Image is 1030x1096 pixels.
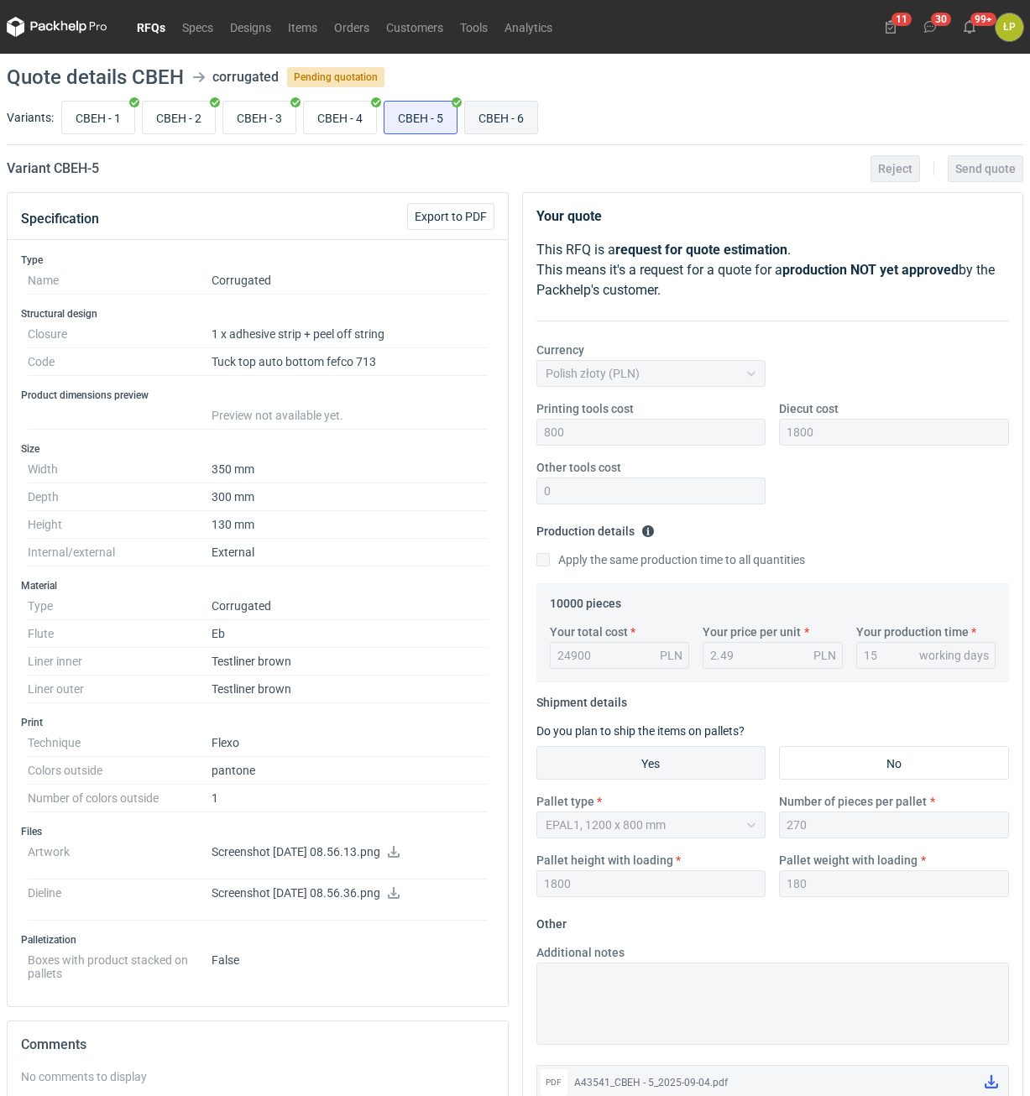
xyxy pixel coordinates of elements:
label: Number of pieces per pallet [779,793,927,810]
label: Currency [536,342,584,358]
label: Diecut cost [779,400,839,417]
dd: pantone [212,757,488,785]
h3: Type [21,253,494,267]
h1: Quote details CBEH [7,67,184,87]
a: Items [280,17,326,37]
button: 30 [917,13,944,40]
button: Send quote [948,155,1023,182]
strong: production NOT yet approved [782,262,959,278]
span: Send quote [955,163,1016,175]
label: Pallet type [536,793,594,810]
dd: 1 x adhesive strip + peel off string [212,321,488,348]
dt: Type [28,592,212,620]
svg: Packhelp Pro [7,17,107,37]
dt: Name [28,267,212,295]
label: CBEH - 1 [61,101,135,134]
label: Do you plan to ship the items on pallets? [536,724,745,738]
span: Reject [878,163,912,175]
strong: Your quote [536,208,602,224]
a: RFQs [128,17,174,37]
label: Apply the same production time to all quantities [536,551,805,568]
h2: Variant CBEH - 5 [7,159,99,179]
h3: Print [21,716,494,729]
div: No comments to display [21,1068,494,1085]
dt: Width [28,456,212,483]
label: CBEH - 4 [303,101,377,134]
dt: Depth [28,483,212,511]
p: Screenshot [DATE] 08.56.36.png [212,886,488,901]
label: Printing tools cost [536,400,634,417]
h3: Structural design [21,307,494,321]
label: Your price per unit [703,624,801,640]
div: pdf [541,1069,567,1096]
label: Pallet weight with loading [779,852,918,869]
dd: Tuck top auto bottom fefco 713 [212,348,488,376]
label: Additional notes [536,944,625,961]
h3: Product dimensions preview [21,389,494,402]
label: CBEH - 6 [464,101,538,134]
dd: Testliner brown [212,676,488,703]
dd: 300 mm [212,483,488,511]
div: Łukasz Postawa [996,13,1023,41]
a: Tools [452,17,496,37]
dt: Technique [28,729,212,757]
a: Specs [174,17,222,37]
dd: External [212,539,488,566]
label: Other tools cost [536,459,621,476]
label: Your production time [856,624,969,640]
button: 11 [877,13,904,40]
dd: False [212,947,488,980]
h2: Comments [21,1035,494,1055]
div: A43541_CBEH - 5_2025-09-04.pdf [574,1074,972,1091]
h3: Files [21,825,494,838]
a: Customers [378,17,452,37]
label: Your total cost [550,624,628,640]
dd: 130 mm [212,511,488,539]
span: Export to PDF [415,211,487,222]
a: Orders [326,17,378,37]
dt: Flute [28,620,212,648]
button: ŁP [996,13,1023,41]
legend: Production details [536,518,655,538]
dt: Colors outside [28,757,212,785]
h3: Size [21,442,494,456]
dt: Dieline [28,879,212,921]
dt: Liner inner [28,648,212,676]
div: PLN [813,647,836,664]
button: Reject [871,155,920,182]
strong: request for quote estimation [615,242,787,258]
dd: Corrugated [212,592,488,620]
button: Export to PDF [407,203,494,230]
div: working days [919,647,989,664]
div: corrugated [212,67,279,87]
dt: Internal/external [28,539,212,566]
dd: 1 [212,785,488,812]
p: This RFQ is a . This means it's a request for a quote for a by the Packhelp's customer. [536,240,1010,300]
dd: Flexo [212,729,488,757]
label: Pallet height with loading [536,852,673,869]
span: Pending quotation [287,67,384,87]
dt: Boxes with product stacked on pallets [28,947,212,980]
legend: Shipment details [536,689,627,709]
button: 99+ [956,13,983,40]
label: Variants: [7,109,54,126]
dd: 350 mm [212,456,488,483]
dt: Closure [28,321,212,348]
h3: Material [21,579,494,592]
div: PLN [660,647,682,664]
dt: Liner outer [28,676,212,703]
label: CBEH - 3 [222,101,296,134]
dt: Artwork [28,838,212,879]
button: Specification [21,199,99,239]
h3: Palletization [21,933,494,947]
dt: Code [28,348,212,376]
a: Analytics [496,17,561,37]
dt: Number of colors outside [28,785,212,812]
dd: Testliner brown [212,648,488,676]
dt: Height [28,511,212,539]
a: Designs [222,17,280,37]
dd: Corrugated [212,267,488,295]
label: CBEH - 2 [142,101,216,134]
dd: Eb [212,620,488,648]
